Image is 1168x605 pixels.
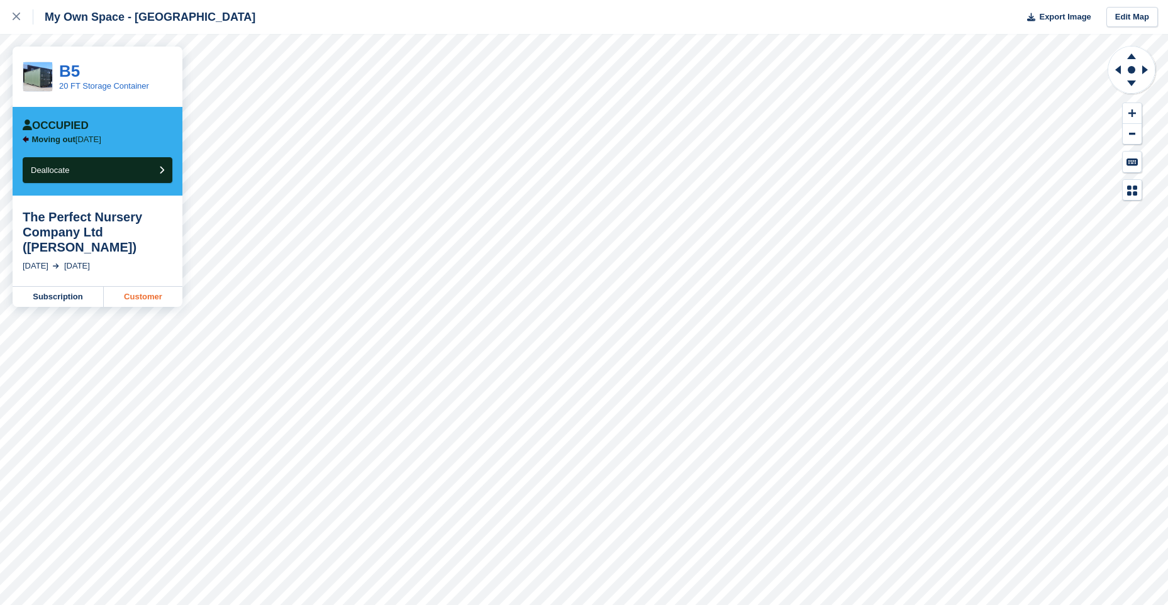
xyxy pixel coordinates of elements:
button: Map Legend [1123,180,1142,201]
div: My Own Space - [GEOGRAPHIC_DATA] [33,9,255,25]
button: Zoom In [1123,103,1142,124]
div: Occupied [23,119,89,132]
a: Edit Map [1106,7,1158,28]
span: Deallocate [31,165,69,175]
span: Moving out [32,135,75,144]
div: [DATE] [23,260,48,272]
div: [DATE] [64,260,90,272]
img: CSS_Pricing_20ftContainer_683x683.jpg [23,62,52,91]
a: B5 [59,62,80,80]
img: arrow-right-light-icn-cde0832a797a2874e46488d9cf13f60e5c3a73dbe684e267c42b8395dfbc2abf.svg [53,264,59,269]
img: arrow-left-icn-90495f2de72eb5bd0bd1c3c35deca35cc13f817d75bef06ecd7c0b315636ce7e.svg [23,136,29,143]
div: The Perfect Nursery Company Ltd ([PERSON_NAME]) [23,209,172,255]
button: Keyboard Shortcuts [1123,152,1142,172]
button: Zoom Out [1123,124,1142,145]
a: 20 FT Storage Container [59,81,149,91]
a: Customer [104,287,182,307]
button: Deallocate [23,157,172,183]
button: Export Image [1020,7,1091,28]
span: Export Image [1039,11,1091,23]
a: Subscription [13,287,104,307]
p: [DATE] [32,135,101,145]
